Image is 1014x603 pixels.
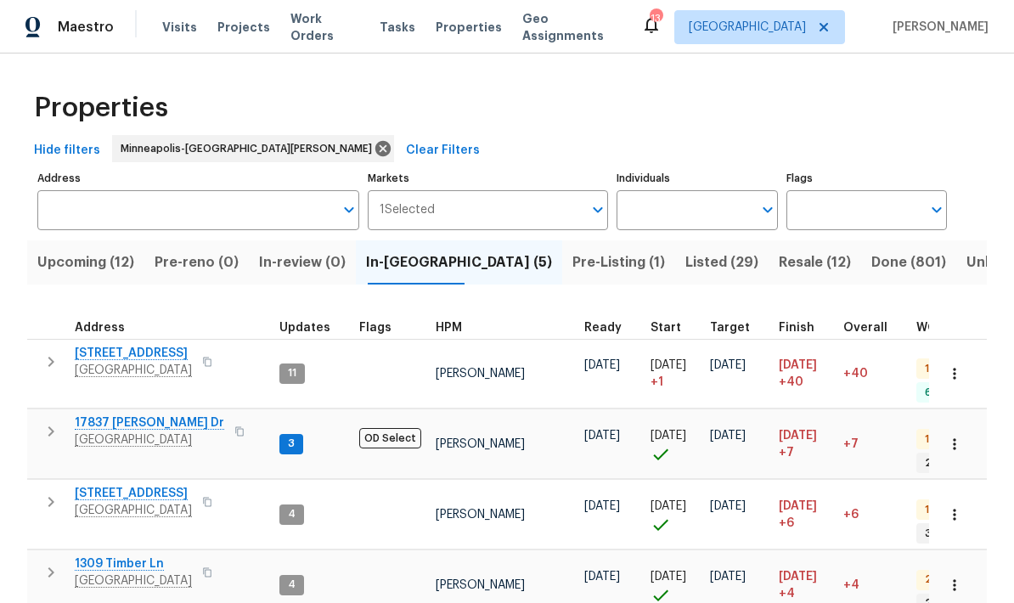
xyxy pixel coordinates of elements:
[644,480,703,549] td: Project started on time
[650,10,662,27] div: 13
[779,585,795,602] span: +4
[918,572,957,587] span: 2 QC
[843,509,859,521] span: +6
[522,10,621,44] span: Geo Assignments
[368,173,609,183] label: Markets
[918,432,955,447] span: 1 QC
[75,322,125,334] span: Address
[644,409,703,479] td: Project started on time
[837,339,910,409] td: 40 day(s) past target finish date
[112,135,394,162] div: Minneapolis-[GEOGRAPHIC_DATA][PERSON_NAME]
[436,322,462,334] span: HPM
[121,140,379,157] span: Minneapolis-[GEOGRAPHIC_DATA][PERSON_NAME]
[290,10,359,44] span: Work Orders
[617,173,777,183] label: Individuals
[779,430,817,442] span: [DATE]
[651,500,686,512] span: [DATE]
[337,198,361,222] button: Open
[281,507,302,521] span: 4
[918,503,955,517] span: 1 QC
[710,571,746,583] span: [DATE]
[689,19,806,36] span: [GEOGRAPHIC_DATA]
[871,251,946,274] span: Done (801)
[162,19,197,36] span: Visits
[779,571,817,583] span: [DATE]
[779,322,830,334] div: Projected renovation finish date
[837,480,910,549] td: 6 day(s) past target finish date
[918,456,992,471] span: 2 Accepted
[685,251,758,274] span: Listed (29)
[436,438,525,450] span: [PERSON_NAME]
[406,140,480,161] span: Clear Filters
[779,374,803,391] span: +40
[779,359,817,371] span: [DATE]
[710,322,765,334] div: Target renovation project end date
[644,339,703,409] td: Project started 1 days late
[584,359,620,371] span: [DATE]
[651,322,696,334] div: Actual renovation start date
[281,578,302,592] span: 4
[37,251,134,274] span: Upcoming (12)
[779,322,814,334] span: Finish
[651,322,681,334] span: Start
[584,430,620,442] span: [DATE]
[925,198,949,222] button: Open
[916,322,1010,334] span: WO Completion
[436,509,525,521] span: [PERSON_NAME]
[572,251,665,274] span: Pre-Listing (1)
[279,322,330,334] span: Updates
[281,366,303,380] span: 11
[918,386,967,400] span: 6 Done
[586,198,610,222] button: Open
[886,19,989,36] span: [PERSON_NAME]
[756,198,780,222] button: Open
[837,409,910,479] td: 7 day(s) past target finish date
[58,19,114,36] span: Maestro
[710,430,746,442] span: [DATE]
[436,579,525,591] span: [PERSON_NAME]
[651,359,686,371] span: [DATE]
[843,322,887,334] span: Overall
[710,500,746,512] span: [DATE]
[651,430,686,442] span: [DATE]
[786,173,947,183] label: Flags
[843,438,859,450] span: +7
[772,480,837,549] td: Scheduled to finish 6 day(s) late
[34,140,100,161] span: Hide filters
[772,339,837,409] td: Scheduled to finish 40 day(s) late
[710,359,746,371] span: [DATE]
[399,135,487,166] button: Clear Filters
[380,21,415,33] span: Tasks
[843,322,903,334] div: Days past target finish date
[843,579,859,591] span: +4
[27,135,107,166] button: Hide filters
[359,428,421,448] span: OD Select
[359,322,392,334] span: Flags
[281,437,301,451] span: 3
[779,500,817,512] span: [DATE]
[584,322,622,334] span: Ready
[37,173,359,183] label: Address
[779,251,851,274] span: Resale (12)
[380,203,435,217] span: 1 Selected
[584,322,637,334] div: Earliest renovation start date (first business day after COE or Checkout)
[217,19,270,36] span: Projects
[843,368,868,380] span: +40
[918,527,992,541] span: 3 Accepted
[34,99,168,116] span: Properties
[779,515,794,532] span: +6
[651,374,663,391] span: + 1
[259,251,346,274] span: In-review (0)
[918,362,955,376] span: 1 QC
[710,322,750,334] span: Target
[584,571,620,583] span: [DATE]
[772,409,837,479] td: Scheduled to finish 7 day(s) late
[366,251,552,274] span: In-[GEOGRAPHIC_DATA] (5)
[584,500,620,512] span: [DATE]
[436,19,502,36] span: Properties
[155,251,239,274] span: Pre-reno (0)
[436,368,525,380] span: [PERSON_NAME]
[779,444,794,461] span: +7
[651,571,686,583] span: [DATE]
